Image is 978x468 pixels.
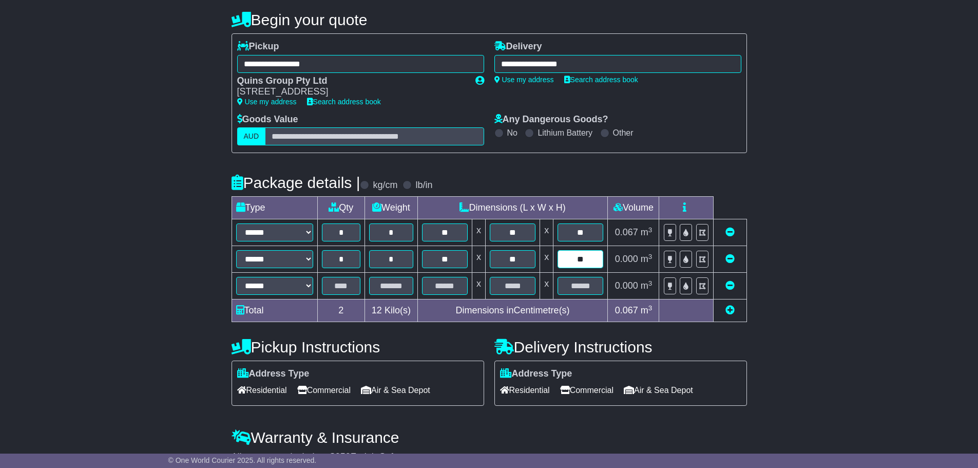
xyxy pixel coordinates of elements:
[641,254,653,264] span: m
[317,299,365,322] td: 2
[317,197,365,219] td: Qty
[641,280,653,291] span: m
[237,86,465,98] div: [STREET_ADDRESS]
[608,197,659,219] td: Volume
[232,339,484,355] h4: Pickup Instructions
[560,382,613,398] span: Commercial
[297,382,351,398] span: Commercial
[507,128,517,138] label: No
[373,180,397,191] label: kg/cm
[232,299,317,322] td: Total
[725,227,735,237] a: Remove this item
[564,76,638,84] a: Search address book
[494,41,542,52] label: Delivery
[417,299,608,322] td: Dimensions in Centimetre(s)
[232,429,747,446] h4: Warranty & Insurance
[615,305,638,315] span: 0.067
[648,279,653,287] sup: 3
[472,246,485,273] td: x
[365,299,418,322] td: Kilo(s)
[725,254,735,264] a: Remove this item
[237,41,279,52] label: Pickup
[472,219,485,246] td: x
[615,227,638,237] span: 0.067
[237,98,297,106] a: Use my address
[415,180,432,191] label: lb/in
[237,76,465,87] div: Quins Group Pty Ltd
[237,127,266,145] label: AUD
[365,197,418,219] td: Weight
[494,76,554,84] a: Use my address
[648,226,653,234] sup: 3
[307,98,381,106] a: Search address book
[725,280,735,291] a: Remove this item
[494,114,608,125] label: Any Dangerous Goods?
[641,305,653,315] span: m
[615,280,638,291] span: 0.000
[232,174,360,191] h4: Package details |
[641,227,653,237] span: m
[540,273,553,299] td: x
[648,304,653,312] sup: 3
[232,11,747,28] h4: Begin your quote
[237,114,298,125] label: Goods Value
[648,253,653,260] sup: 3
[500,368,572,380] label: Address Type
[232,197,317,219] td: Type
[232,452,747,463] div: All our quotes include a $ FreightSafe warranty.
[540,246,553,273] td: x
[237,368,310,380] label: Address Type
[500,382,550,398] span: Residential
[335,452,351,462] span: 250
[494,339,747,355] h4: Delivery Instructions
[417,197,608,219] td: Dimensions (L x W x H)
[361,382,430,398] span: Air & Sea Depot
[615,254,638,264] span: 0.000
[613,128,634,138] label: Other
[372,305,382,315] span: 12
[237,382,287,398] span: Residential
[538,128,592,138] label: Lithium Battery
[540,219,553,246] td: x
[725,305,735,315] a: Add new item
[472,273,485,299] td: x
[624,382,693,398] span: Air & Sea Depot
[168,456,317,464] span: © One World Courier 2025. All rights reserved.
